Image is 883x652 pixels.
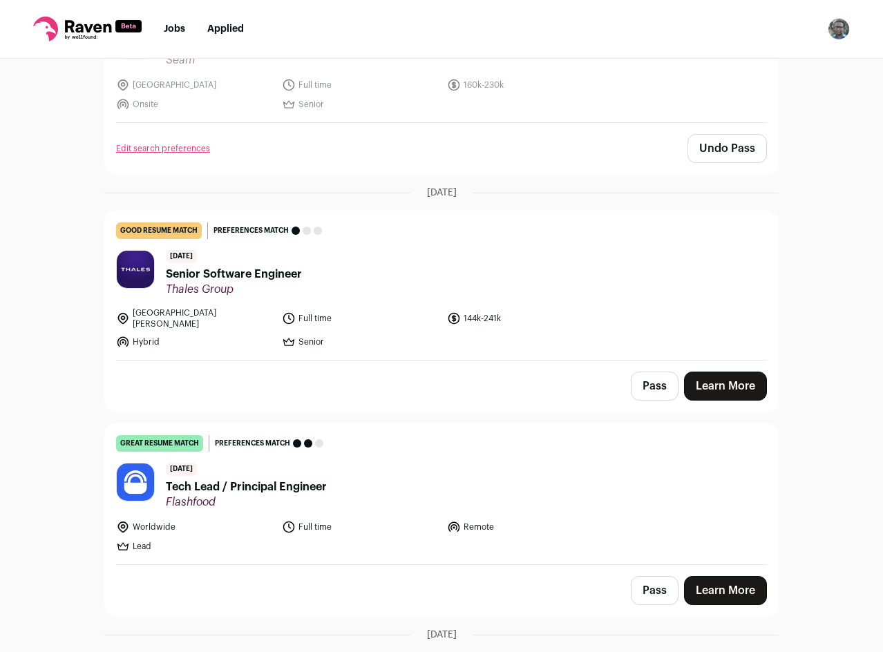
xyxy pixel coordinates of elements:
[166,53,363,67] span: Seam
[427,186,457,200] span: [DATE]
[117,251,154,288] img: 99aeec20bdb505e78e21e6a51d5ca153cf001d83ab6a1b5e2074d70dddda3b5d.jpg
[116,222,202,239] div: good resume match
[116,78,274,92] li: [GEOGRAPHIC_DATA]
[105,424,778,564] a: great resume match Preferences match [DATE] Tech Lead / Principal Engineer Flashfood Worldwide Fu...
[687,134,767,163] button: Undo Pass
[116,335,274,349] li: Hybrid
[166,282,302,296] span: Thales Group
[116,307,274,329] li: [GEOGRAPHIC_DATA][PERSON_NAME]
[282,520,439,534] li: Full time
[427,628,457,642] span: [DATE]
[116,435,203,452] div: great resume match
[631,576,678,605] button: Pass
[684,372,767,401] a: Learn More
[166,479,327,495] span: Tech Lead / Principal Engineer
[116,143,210,154] a: Edit search preferences
[213,224,289,238] span: Preferences match
[684,576,767,605] a: Learn More
[447,78,605,92] li: 160k-230k
[164,24,185,34] a: Jobs
[207,24,244,34] a: Applied
[166,266,302,282] span: Senior Software Engineer
[215,437,290,450] span: Preferences match
[116,520,274,534] li: Worldwide
[282,335,439,349] li: Senior
[282,97,439,111] li: Senior
[282,78,439,92] li: Full time
[282,307,439,329] li: Full time
[828,18,850,40] img: 8730264-medium_jpg
[631,372,678,401] button: Pass
[116,539,274,553] li: Lead
[447,520,605,534] li: Remote
[116,97,274,111] li: Onsite
[105,211,778,360] a: good resume match Preferences match [DATE] Senior Software Engineer Thales Group [GEOGRAPHIC_DATA...
[166,250,197,263] span: [DATE]
[166,463,197,476] span: [DATE]
[447,307,605,329] li: 144k-241k
[117,463,154,501] img: 3cdffa2681c52d6299c9a18500431b2b7cf47de5f307c672306ca19820052677.jpg
[166,495,327,509] span: Flashfood
[828,18,850,40] button: Open dropdown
